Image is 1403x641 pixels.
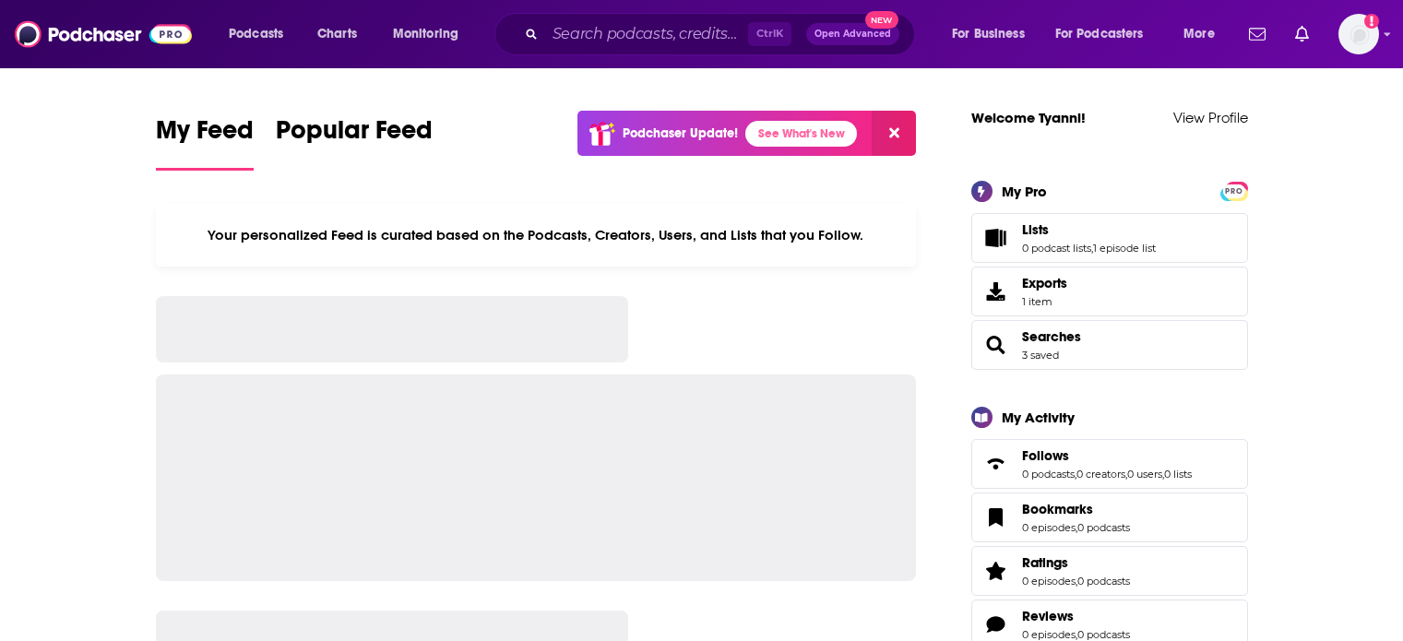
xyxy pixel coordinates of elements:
div: Search podcasts, credits, & more... [512,13,933,55]
span: , [1076,628,1077,641]
a: Bookmarks [978,504,1015,530]
span: Lists [971,213,1248,263]
a: My Feed [156,114,254,171]
a: 0 podcasts [1077,575,1130,588]
span: , [1075,468,1076,481]
span: Bookmarks [1022,501,1093,517]
span: For Podcasters [1055,21,1144,47]
input: Search podcasts, credits, & more... [545,19,748,49]
a: Lists [978,225,1015,251]
span: Lists [1022,221,1049,238]
a: Reviews [978,611,1015,637]
a: Show notifications dropdown [1288,18,1316,50]
span: Searches [971,320,1248,370]
a: Show notifications dropdown [1242,18,1273,50]
a: 0 episodes [1022,628,1076,641]
span: Popular Feed [276,114,433,157]
span: Logged in as TyanniNiles [1338,14,1379,54]
a: Welcome Tyanni! [971,109,1086,126]
button: Open AdvancedNew [806,23,899,45]
span: Ctrl K [748,22,791,46]
a: Charts [305,19,368,49]
span: For Business [952,21,1025,47]
span: Exports [978,279,1015,304]
span: Reviews [1022,608,1074,624]
a: 1 episode list [1093,242,1156,255]
a: View Profile [1173,109,1248,126]
span: Podcasts [229,21,283,47]
a: Popular Feed [276,114,433,171]
span: Charts [317,21,357,47]
span: Monitoring [393,21,458,47]
a: 0 episodes [1022,575,1076,588]
span: , [1162,468,1164,481]
span: Follows [971,439,1248,489]
a: 0 episodes [1022,521,1076,534]
p: Podchaser Update! [623,125,738,141]
a: 0 podcast lists [1022,242,1091,255]
span: Bookmarks [971,493,1248,542]
span: More [1183,21,1215,47]
div: My Pro [1002,183,1047,200]
span: 1 item [1022,295,1067,308]
button: open menu [380,19,482,49]
button: open menu [1043,19,1171,49]
a: 0 creators [1076,468,1125,481]
span: , [1091,242,1093,255]
a: 0 podcasts [1077,628,1130,641]
a: Reviews [1022,608,1130,624]
svg: Add a profile image [1364,14,1379,29]
a: Lists [1022,221,1156,238]
span: Open Advanced [814,30,891,39]
span: , [1076,521,1077,534]
a: Follows [1022,447,1192,464]
span: , [1076,575,1077,588]
span: Exports [1022,275,1067,291]
button: open menu [1171,19,1238,49]
button: open menu [939,19,1048,49]
a: Exports [971,267,1248,316]
div: My Activity [1002,409,1075,426]
a: PRO [1223,183,1245,196]
a: Follows [978,451,1015,477]
a: 0 podcasts [1077,521,1130,534]
a: Ratings [978,558,1015,584]
a: 0 podcasts [1022,468,1075,481]
span: Ratings [971,546,1248,596]
a: See What's New [745,121,857,147]
button: Show profile menu [1338,14,1379,54]
a: Bookmarks [1022,501,1130,517]
span: , [1125,468,1127,481]
div: Your personalized Feed is curated based on the Podcasts, Creators, Users, and Lists that you Follow. [156,204,917,267]
span: New [865,11,898,29]
span: Follows [1022,447,1069,464]
a: 0 users [1127,468,1162,481]
span: PRO [1223,184,1245,198]
span: My Feed [156,114,254,157]
a: Searches [978,332,1015,358]
a: Ratings [1022,554,1130,571]
img: User Profile [1338,14,1379,54]
img: Podchaser - Follow, Share and Rate Podcasts [15,17,192,52]
a: Searches [1022,328,1081,345]
a: 0 lists [1164,468,1192,481]
a: 3 saved [1022,349,1059,362]
button: open menu [216,19,307,49]
span: Ratings [1022,554,1068,571]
